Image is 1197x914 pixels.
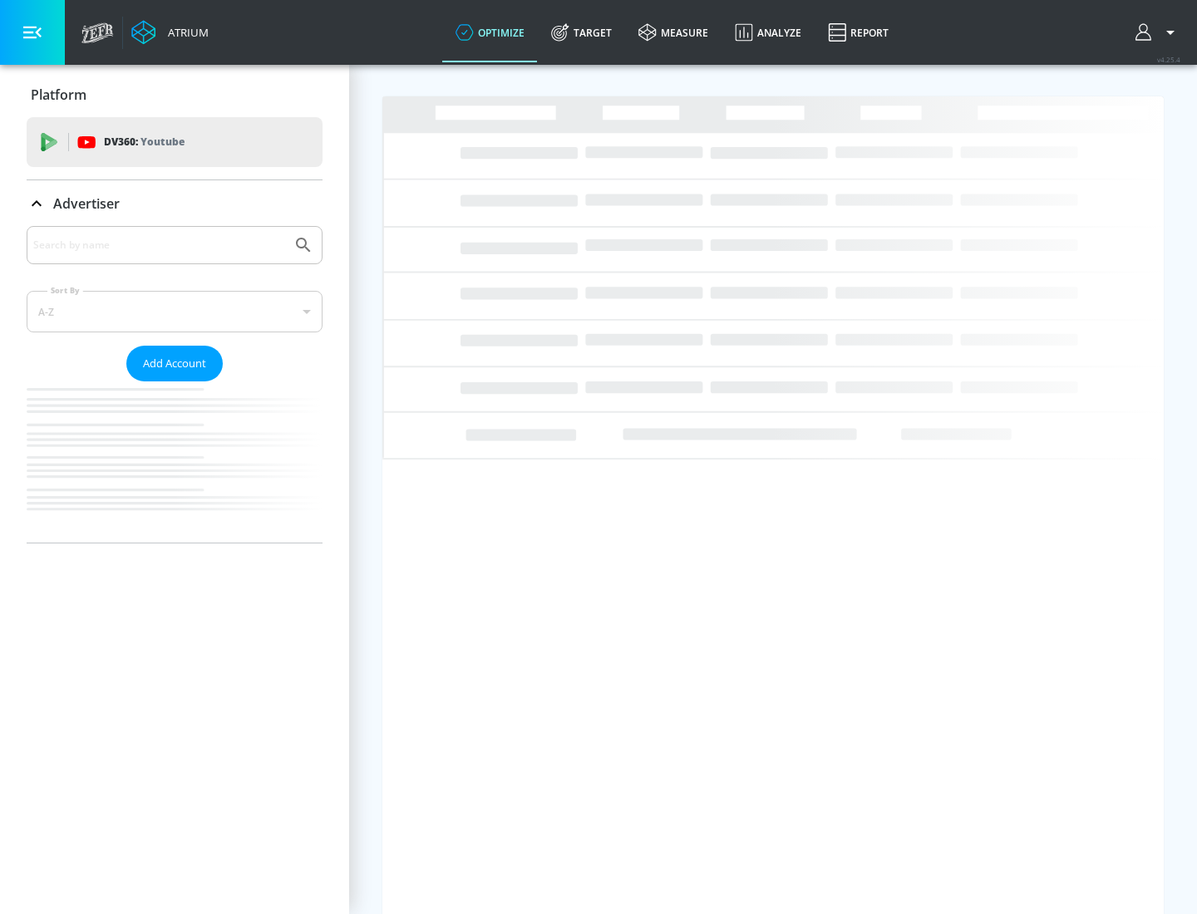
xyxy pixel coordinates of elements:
[27,180,323,227] div: Advertiser
[27,381,323,543] nav: list of Advertiser
[27,226,323,543] div: Advertiser
[442,2,538,62] a: optimize
[140,133,185,150] p: Youtube
[53,194,120,213] p: Advertiser
[131,20,209,45] a: Atrium
[27,291,323,332] div: A-Z
[1157,55,1180,64] span: v 4.25.4
[104,133,185,151] p: DV360:
[625,2,722,62] a: measure
[815,2,902,62] a: Report
[27,117,323,167] div: DV360: Youtube
[161,25,209,40] div: Atrium
[27,71,323,118] div: Platform
[722,2,815,62] a: Analyze
[33,234,285,256] input: Search by name
[47,285,83,296] label: Sort By
[538,2,625,62] a: Target
[31,86,86,104] p: Platform
[126,346,223,381] button: Add Account
[143,354,206,373] span: Add Account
